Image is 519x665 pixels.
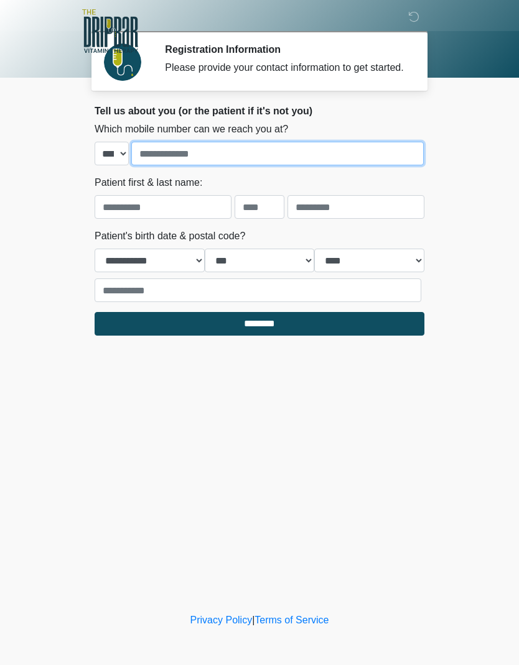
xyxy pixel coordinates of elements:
h2: Tell us about you (or the patient if it's not you) [95,105,424,117]
a: | [252,615,255,625]
div: Please provide your contact information to get started. [165,60,406,75]
a: Terms of Service [255,615,329,625]
label: Patient first & last name: [95,175,202,190]
label: Patient's birth date & postal code? [95,229,245,244]
img: Agent Avatar [104,44,141,81]
a: Privacy Policy [190,615,253,625]
label: Which mobile number can we reach you at? [95,122,288,137]
img: The DRIPBaR - Flower Mound & Colleyville Logo [82,9,138,53]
